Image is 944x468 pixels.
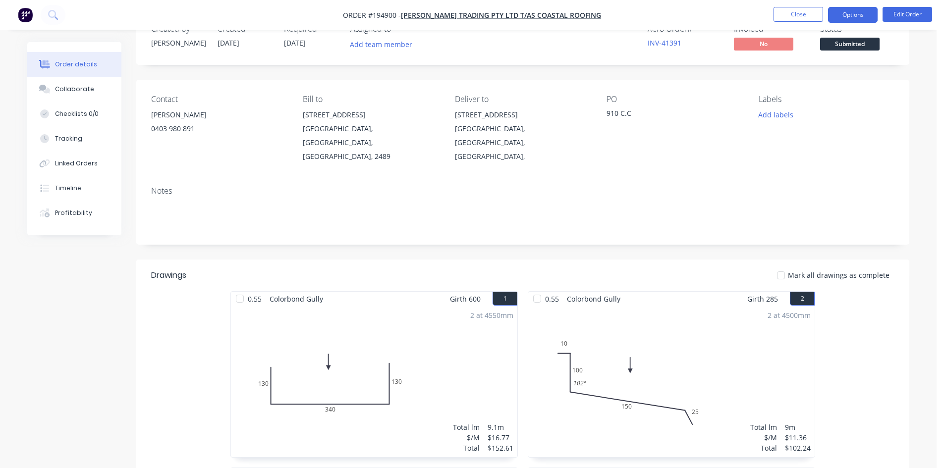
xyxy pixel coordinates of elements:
[828,7,878,23] button: Options
[55,159,98,168] div: Linked Orders
[470,310,513,320] div: 2 at 4550mm
[151,38,206,48] div: [PERSON_NAME]
[820,38,880,50] span: Submitted
[151,95,287,104] div: Contact
[350,24,449,34] div: Assigned to
[788,270,889,280] span: Mark all drawings as complete
[453,443,480,453] div: Total
[750,443,777,453] div: Total
[753,108,798,121] button: Add labels
[488,443,513,453] div: $152.61
[734,38,793,50] span: No
[350,38,418,51] button: Add team member
[244,292,266,306] span: 0.55
[151,122,287,136] div: 0403 980 891
[785,422,811,432] div: 9m
[450,292,481,306] span: Girth 600
[218,38,239,48] span: [DATE]
[453,422,480,432] div: Total lm
[790,292,815,306] button: 2
[493,292,517,306] button: 1
[27,126,121,151] button: Tracking
[151,24,206,34] div: Created by
[55,85,94,94] div: Collaborate
[455,108,591,163] div: [STREET_ADDRESS][GEOGRAPHIC_DATA], [GEOGRAPHIC_DATA], [GEOGRAPHIC_DATA],
[607,108,730,122] div: 910 C.C
[488,422,513,432] div: 9.1m
[151,108,287,122] div: [PERSON_NAME]
[27,77,121,102] button: Collaborate
[284,38,306,48] span: [DATE]
[455,122,591,163] div: [GEOGRAPHIC_DATA], [GEOGRAPHIC_DATA], [GEOGRAPHIC_DATA],
[453,432,480,443] div: $/M
[343,10,401,20] span: Order #194900 -
[55,60,97,69] div: Order details
[563,292,624,306] span: Colorbond Gully
[345,38,418,51] button: Add team member
[55,134,82,143] div: Tracking
[488,432,513,443] div: $16.77
[883,7,932,22] button: Edit Order
[218,24,272,34] div: Created
[303,95,439,104] div: Bill to
[820,38,880,52] button: Submitted
[303,108,439,122] div: [STREET_ADDRESS]
[151,269,186,281] div: Drawings
[27,52,121,77] button: Order details
[303,122,439,163] div: [GEOGRAPHIC_DATA], [GEOGRAPHIC_DATA], [GEOGRAPHIC_DATA], 2489
[55,184,81,193] div: Timeline
[759,95,894,104] div: Labels
[785,432,811,443] div: $11.36
[27,151,121,176] button: Linked Orders
[750,432,777,443] div: $/M
[231,306,517,457] div: 01303401302 at 4550mmTotal lm$/MTotal9.1m$16.77$152.61
[648,38,681,48] a: INV-41391
[648,24,722,34] div: Xero Order #
[18,7,33,22] img: Factory
[151,186,894,196] div: Notes
[55,109,99,118] div: Checklists 0/0
[785,443,811,453] div: $102.24
[303,108,439,163] div: [STREET_ADDRESS][GEOGRAPHIC_DATA], [GEOGRAPHIC_DATA], [GEOGRAPHIC_DATA], 2489
[747,292,778,306] span: Girth 285
[27,102,121,126] button: Checklists 0/0
[528,306,815,457] div: 01010015025102º2 at 4500mmTotal lm$/MTotal9m$11.36$102.24
[455,108,591,122] div: [STREET_ADDRESS]
[774,7,823,22] button: Close
[455,95,591,104] div: Deliver to
[27,176,121,201] button: Timeline
[607,95,742,104] div: PO
[266,292,327,306] span: Colorbond Gully
[750,422,777,432] div: Total lm
[820,24,894,34] div: Status
[734,24,808,34] div: Invoiced
[541,292,563,306] span: 0.55
[151,108,287,140] div: [PERSON_NAME]0403 980 891
[768,310,811,320] div: 2 at 4500mm
[55,208,92,217] div: Profitability
[284,24,338,34] div: Required
[27,201,121,225] button: Profitability
[401,10,601,20] a: [PERSON_NAME] Trading Pty Ltd T/AS Coastal Roofing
